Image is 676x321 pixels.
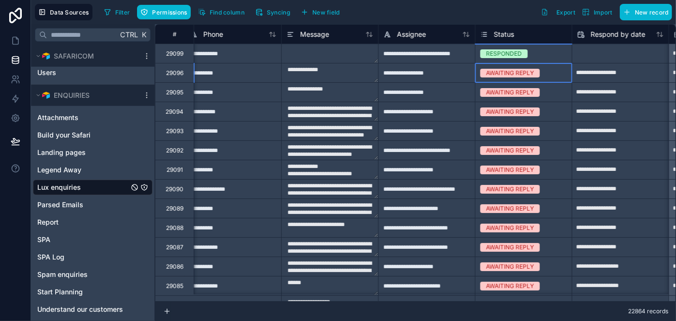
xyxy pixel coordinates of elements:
div: AWAITING REPLY [486,262,534,271]
div: 29085 [166,282,184,290]
div: 29092 [166,147,184,154]
div: AWAITING REPLY [486,88,534,97]
button: Import [579,4,616,20]
span: Export [556,9,575,16]
div: 29095 [166,89,184,96]
div: AWAITING REPLY [486,204,534,213]
div: 29096 [166,69,184,77]
span: 22864 records [628,307,668,315]
div: AWAITING REPLY [486,107,534,116]
span: Assignee [397,30,426,39]
button: Data Sources [35,4,92,20]
span: Permissions [152,9,187,16]
div: 29090 [166,185,184,193]
div: AWAITING REPLY [486,127,534,136]
div: AWAITING REPLY [486,146,534,155]
span: Status [494,30,514,39]
span: New record [635,9,669,16]
button: Syncing [252,5,293,19]
span: Filter [115,9,130,16]
div: 29088 [166,224,184,232]
span: Import [594,9,613,16]
span: New field [312,9,340,16]
span: Phone [203,30,223,39]
span: Data Sources [50,9,89,16]
div: AWAITING REPLY [486,224,534,232]
button: New record [620,4,672,20]
div: AWAITING REPLY [486,185,534,194]
div: 29093 [166,127,184,135]
div: AWAITING REPLY [486,282,534,290]
a: Syncing [252,5,297,19]
div: 29094 [166,108,184,116]
span: Syncing [267,9,290,16]
div: RESPONDED [486,49,522,58]
span: Ctrl [119,29,139,41]
span: Respond by date [591,30,645,39]
a: Permissions [137,5,194,19]
button: Filter [100,5,134,19]
div: 29087 [166,244,184,251]
button: Export [538,4,579,20]
div: 29099 [166,50,184,58]
div: AWAITING REPLY [486,243,534,252]
div: # [163,31,186,38]
button: Permissions [137,5,190,19]
span: Find column [210,9,245,16]
div: 29091 [167,166,183,174]
span: K [140,31,147,38]
div: AWAITING REPLY [486,166,534,174]
div: 29089 [166,205,184,213]
button: New field [297,5,343,19]
div: AWAITING REPLY [486,69,534,77]
a: New record [616,4,672,20]
div: 29086 [166,263,184,271]
span: Message [300,30,329,39]
div: AVAILABLE [486,301,516,310]
button: Find column [195,5,248,19]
